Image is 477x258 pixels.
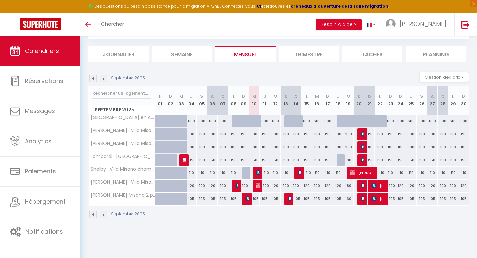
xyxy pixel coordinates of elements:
div: 600 [427,115,438,127]
div: 120 [291,180,301,192]
th: 13 [281,86,291,115]
th: 19 [343,86,354,115]
abbr: M [315,94,319,100]
div: 180 [364,141,375,153]
div: 180 [218,141,228,153]
span: [PERSON_NAME] Misano 2 personnes lit 160 [90,193,156,198]
abbr: V [347,94,350,100]
li: Semaine [152,46,212,62]
div: 110 [448,167,459,179]
div: 190 [417,128,427,140]
abbr: M [179,94,183,100]
div: 150 [438,154,448,166]
div: 600 [438,115,448,127]
div: 180 [270,141,281,153]
div: 150 [301,154,312,166]
div: 180 [375,141,385,153]
abbr: S [284,94,287,100]
div: 105 [197,193,207,205]
abbr: L [306,94,308,100]
div: 150 [249,154,260,166]
div: 190 [301,128,312,140]
th: 29 [448,86,459,115]
div: 110 [406,167,417,179]
abbr: S [357,94,360,100]
div: 150 [375,154,385,166]
abbr: L [233,94,235,100]
div: 105 [396,193,406,205]
div: 110 [197,167,207,179]
div: 190 [375,128,385,140]
div: 110 [260,167,270,179]
li: Tâches [342,46,402,62]
div: 180 [427,141,438,153]
div: 600 [301,115,312,127]
div: 180 [333,141,344,153]
abbr: L [452,94,454,100]
abbr: J [263,94,266,100]
div: 190 [228,128,239,140]
div: 105 [427,193,438,205]
button: Ouvrir le widget de chat LiveChat [5,3,25,23]
abbr: D [294,94,298,100]
div: 120 [427,180,438,192]
div: 120 [417,180,427,192]
div: 190 [260,128,270,140]
span: [GEOGRAPHIC_DATA] en centre-ville [GEOGRAPHIC_DATA] [90,115,156,120]
div: 600 [406,115,417,127]
span: Septembre 2025 [89,105,155,115]
abbr: D [221,94,225,100]
abbr: M [252,94,256,100]
div: 110 [438,167,448,179]
span: Hébergement [25,197,66,206]
li: Journalier [88,46,149,62]
div: 105 [260,193,270,205]
span: Analytics [25,137,52,145]
div: 150 [417,154,427,166]
span: Shelby · Villa Misano chambre 2 personnes [90,167,156,172]
span: [PERSON_NAME] [371,179,386,192]
div: 110 [312,167,323,179]
span: [PERSON_NAME] [350,166,375,179]
th: 25 [406,86,417,115]
div: 150 [186,154,197,166]
strong: ICI [255,3,261,9]
th: 24 [396,86,406,115]
div: 105 [218,193,228,205]
th: 30 [458,86,469,115]
div: 110 [270,167,281,179]
div: 190 [385,128,396,140]
div: 110 [301,167,312,179]
div: 190 [291,128,301,140]
div: 180 [186,141,197,153]
div: 110 [396,167,406,179]
div: 600 [197,115,207,127]
th: 18 [333,86,344,115]
span: Paiements [25,167,56,175]
div: 105 [228,193,239,205]
p: Septembre 2025 [111,75,145,81]
div: 180 [249,141,260,153]
div: 105 [458,193,469,205]
th: 11 [260,86,270,115]
abbr: V [420,94,423,100]
span: [PERSON_NAME] [400,20,446,28]
span: [PERSON_NAME] [256,166,260,179]
div: 180 [343,180,354,192]
img: Super Booking [20,18,61,30]
div: 180 [291,141,301,153]
span: Messages [25,107,55,115]
div: 120 [260,180,270,192]
div: 110 [417,167,427,179]
div: 600 [270,115,281,127]
div: 190 [448,128,459,140]
th: 22 [375,86,385,115]
p: Septembre 2025 [111,211,145,217]
div: 150 [385,154,396,166]
div: 150 [197,154,207,166]
div: 180 [322,141,333,153]
div: 120 [396,180,406,192]
div: 150 [228,154,239,166]
div: 190 [281,128,291,140]
div: 260 [343,128,354,140]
